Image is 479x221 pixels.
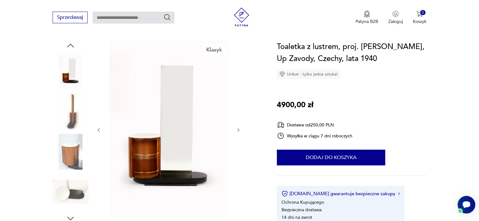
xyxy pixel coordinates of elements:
[53,134,88,169] img: Zdjęcie produktu Toaletka z lustrem, proj. Jindrich Halabala, Up Zavody, Czechy, lata 1940
[53,53,88,89] img: Zdjęcie produktu Toaletka z lustrem, proj. Jindrich Halabala, Up Zavody, Czechy, lata 1940
[53,174,88,210] img: Zdjęcie produktu Toaletka z lustrem, proj. Jindrich Halabala, Up Zavody, Czechy, lata 1940
[420,10,425,15] div: 0
[53,12,88,23] button: Sprzedawaj
[163,14,171,21] button: Szukaj
[108,41,229,218] img: Zdjęcie produktu Toaletka z lustrem, proj. Jindrich Halabala, Up Zavody, Czechy, lata 1940
[279,71,285,77] img: Ikona diamentu
[53,94,88,130] img: Zdjęcie produktu Toaletka z lustrem, proj. Jindrich Halabala, Up Zavody, Czechy, lata 1940
[356,19,378,25] p: Patyna B2B
[282,191,288,197] img: Ikona certyfikatu
[388,19,403,25] p: Zaloguj
[277,132,352,140] div: Wysyłka w ciągu 7 dni roboczych
[282,191,400,197] button: [DOMAIN_NAME] gwarantuje bezpieczne zakupy
[232,8,251,26] img: Patyna - sklep z meblami i dekoracjami vintage
[413,19,426,25] p: Koszyk
[356,11,378,25] button: Patyna B2B
[416,11,423,17] img: Ikona koszyka
[364,11,370,18] img: Ikona medalu
[282,207,322,213] li: Bezpieczna dostawa
[282,214,312,220] li: 14 dni na zwrot
[277,41,426,65] h1: Toaletka z lustrem, proj. [PERSON_NAME], Up Zavody, Czechy, lata 1940
[388,11,403,25] button: Zaloguj
[398,192,400,195] img: Ikona strzałki w prawo
[458,196,475,213] iframe: Smartsupp widget button
[413,11,426,25] button: 0Koszyk
[392,11,399,17] img: Ikonka użytkownika
[277,121,284,129] img: Ikona dostawy
[277,150,385,165] button: Dodaj do koszyka
[277,69,340,79] div: Unikat - tylko jedna sztuka!
[282,199,324,205] li: Ochrona Kupującego
[277,99,313,111] p: 4900,00 zł
[356,11,378,25] a: Ikona medaluPatyna B2B
[53,16,88,20] a: Sprzedawaj
[277,121,352,129] div: Dostawa od 250,00 PLN
[202,43,226,57] div: Klasyk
